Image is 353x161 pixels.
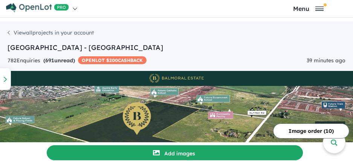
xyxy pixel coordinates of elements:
[8,29,94,36] a: Viewallprojects in your account
[8,29,345,42] nav: breadcrumb
[47,145,303,160] button: Add images
[8,43,163,52] a: [GEOGRAPHIC_DATA] - [GEOGRAPHIC_DATA]
[45,57,54,64] span: 691
[3,74,350,83] img: Balmoral Estate - Strathtulloh Logo
[266,5,351,12] button: Toggle navigation
[6,3,69,12] img: Openlot PRO Logo White
[78,56,147,64] span: OPENLOT $ 200 CASHBACK
[307,56,345,65] div: 39 minutes ago
[273,123,349,138] button: Image order (10)
[43,57,75,64] strong: ( unread)
[8,56,147,65] div: 782 Enquir ies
